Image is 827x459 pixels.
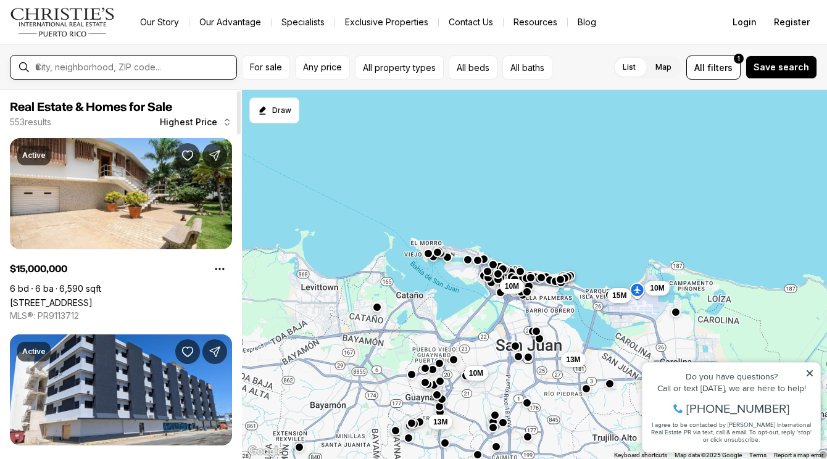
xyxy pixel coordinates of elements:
[207,257,232,281] button: Property options
[242,56,290,80] button: For sale
[607,288,631,303] button: 15M
[152,110,239,134] button: Highest Price
[160,117,217,127] span: Highest Price
[10,117,51,127] p: 553 results
[13,28,178,36] div: Do you have questions?
[646,56,681,78] label: Map
[10,297,93,308] a: 20 AMAPOLA ST, CAROLINA PR, 00979
[130,14,189,31] a: Our Story
[725,10,764,35] button: Login
[645,281,669,296] button: 10M
[355,56,444,80] button: All property types
[733,17,757,27] span: Login
[505,281,519,291] span: 10M
[10,7,115,37] img: logo
[175,339,200,364] button: Save Property: 602 BARBOSA AVE
[566,355,580,365] span: 13M
[504,14,567,31] a: Resources
[175,143,200,168] button: Save Property: 20 AMAPOLA ST
[767,10,817,35] button: Register
[774,17,810,27] span: Register
[439,14,503,31] button: Contact Us
[433,416,447,426] span: 13M
[694,61,705,74] span: All
[13,39,178,48] div: Call or text [DATE], we are here to help!
[502,56,552,80] button: All baths
[335,14,438,31] a: Exclusive Properties
[561,352,585,367] button: 13M
[51,58,154,70] span: [PHONE_NUMBER]
[295,56,350,80] button: Any price
[686,56,741,80] button: Allfilters1
[22,151,46,160] p: Active
[249,97,299,123] button: Start drawing
[189,14,271,31] a: Our Advantage
[22,347,46,357] p: Active
[15,76,176,99] span: I agree to be contacted by [PERSON_NAME] International Real Estate PR via text, call & email. To ...
[469,368,483,378] span: 10M
[303,62,342,72] span: Any price
[754,62,809,72] span: Save search
[612,291,626,300] span: 15M
[10,101,172,114] span: Real Estate & Homes for Sale
[613,56,646,78] label: List
[568,14,606,31] a: Blog
[707,61,733,74] span: filters
[746,56,817,79] button: Save search
[500,279,524,294] button: 10M
[272,14,335,31] a: Specialists
[428,414,452,429] button: 13M
[202,143,227,168] button: Share Property
[738,54,740,64] span: 1
[250,62,282,72] span: For sale
[650,283,664,293] span: 10M
[202,339,227,364] button: Share Property
[449,56,497,80] button: All beds
[464,365,488,380] button: 10M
